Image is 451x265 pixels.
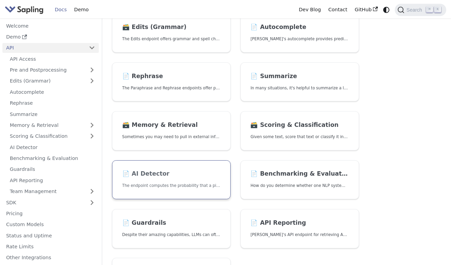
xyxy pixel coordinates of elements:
p: In many situations, it's helpful to summarize a longer document into a shorter, more easily diges... [250,85,348,91]
a: SDK [2,197,85,207]
a: 📄️ GuardrailsDespite their amazing capabilities, LLMs can often behave in undesired [112,209,231,248]
a: Scoring & Classification [6,131,99,141]
p: The Paraphrase and Rephrase endpoints offer paraphrasing for particular styles. [122,85,220,91]
a: 🗃️ Edits (Grammar)The Edits endpoint offers grammar and spell checking. [112,14,231,53]
a: 📄️ AI DetectorThe endpoint computes the probability that a piece of text is AI-generated, [112,160,231,200]
h2: Memory & Retrieval [122,121,220,129]
a: Other Integrations [2,253,99,263]
h2: Guardrails [122,219,220,227]
button: Switch between dark and light mode (currently system mode) [382,5,391,15]
span: Search [404,7,426,13]
a: 📄️ SummarizeIn many situations, it's helpful to summarize a longer document into a shorter, more ... [240,62,359,102]
p: Sometimes you may need to pull in external information that doesn't fit in the context size of an... [122,134,220,140]
a: Demo [71,4,92,15]
a: Custom Models [2,220,99,230]
a: Dev Blog [295,4,324,15]
a: Demo [2,32,99,42]
kbd: ⌘ [426,6,433,13]
a: API Access [6,54,99,64]
p: Despite their amazing capabilities, LLMs can often behave in undesired [122,232,220,238]
p: Sapling's autocomplete provides predictions of the next few characters or words [250,36,348,42]
a: Sapling.ai [5,5,46,15]
a: Autocomplete [6,87,99,97]
h2: Edits (Grammar) [122,24,220,31]
kbd: K [434,6,441,13]
a: 📄️ Benchmarking & EvaluationHow do you determine whether one NLP system that suggests edits [240,160,359,200]
p: Given some text, score that text or classify it into one of a set of pre-specified categories. [250,134,348,140]
a: Team Management [6,187,99,196]
a: 🗃️ Scoring & ClassificationGiven some text, score that text or classify it into one of a set of p... [240,111,359,150]
p: Sapling's API endpoint for retrieving API usage analytics. [250,232,348,238]
a: 📄️ RephraseThe Paraphrase and Rephrase endpoints offer paraphrasing for particular styles. [112,62,231,102]
a: API Reporting [6,175,99,185]
button: Search (Command+K) [395,4,446,16]
h2: Benchmarking & Evaluation [250,170,348,178]
img: Sapling.ai [5,5,44,15]
a: 🗃️ Memory & RetrievalSometimes you may need to pull in external information that doesn't fit in t... [112,111,231,150]
h2: Summarize [250,73,348,80]
a: AI Detector [6,142,99,152]
h2: AI Detector [122,170,220,178]
a: Edits (Grammar) [6,76,99,86]
a: GitHub [351,4,381,15]
a: Benchmarking & Evaluation [6,153,99,163]
p: How do you determine whether one NLP system that suggests edits [250,182,348,189]
a: Contact [325,4,351,15]
a: Memory & Retrieval [6,120,99,130]
h2: Scoring & Classification [250,121,348,129]
button: Expand sidebar category 'SDK' [85,197,99,207]
a: API [2,43,85,53]
a: Guardrails [6,164,99,174]
p: The endpoint computes the probability that a piece of text is AI-generated, [122,182,220,189]
h2: Autocomplete [250,24,348,31]
p: The Edits endpoint offers grammar and spell checking. [122,36,220,42]
h2: Rephrase [122,73,220,80]
a: Summarize [6,109,99,119]
a: Welcome [2,21,99,31]
button: Collapse sidebar category 'API' [85,43,99,53]
a: Pre and Postprocessing [6,65,99,75]
a: Pricing [2,209,99,219]
a: Docs [51,4,71,15]
a: Rephrase [6,98,99,108]
a: Rate Limits [2,242,99,252]
a: Status and Uptime [2,231,99,240]
a: 📄️ Autocomplete[PERSON_NAME]'s autocomplete provides predictions of the next few characters or words [240,14,359,53]
a: 📄️ API Reporting[PERSON_NAME]'s API endpoint for retrieving API usage analytics. [240,209,359,248]
h2: API Reporting [250,219,348,227]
